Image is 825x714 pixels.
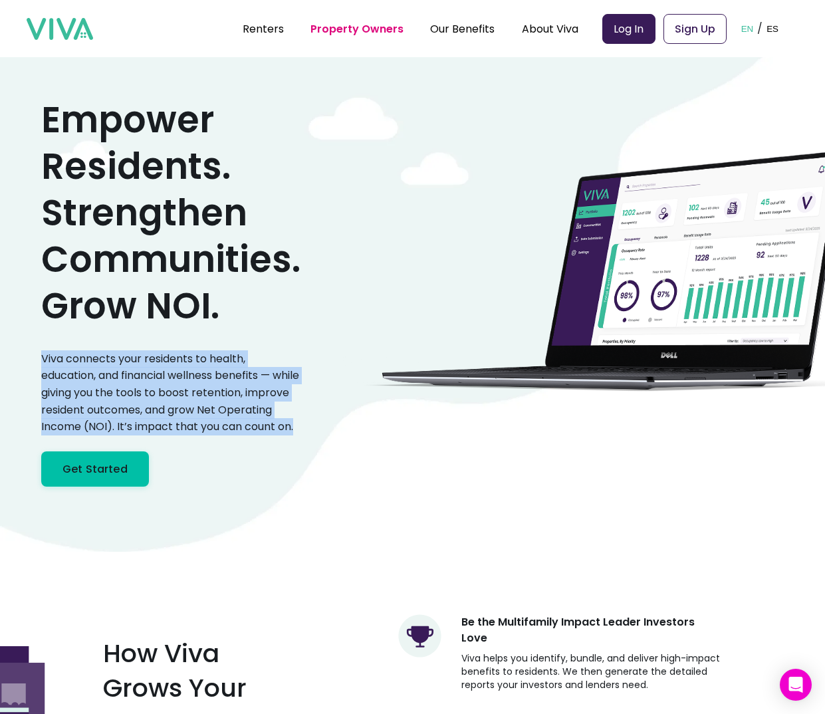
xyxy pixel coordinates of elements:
[41,451,149,487] a: Get Started
[522,12,578,45] div: About Viva
[310,21,404,37] a: Property Owners
[757,19,763,39] p: /
[663,14,727,44] a: Sign Up
[780,669,812,701] div: Open Intercom Messenger
[602,14,655,44] a: Log In
[461,652,722,691] p: Viva helps you identify, bundle, and deliver high-impact benefits to residents. We then generate ...
[763,8,782,49] button: ES
[737,8,758,49] button: EN
[41,96,300,329] h1: Empower Residents. Strengthen Communities. Grow NOI.
[27,18,93,41] img: viva
[243,21,284,37] a: Renters
[430,12,495,45] div: Our Benefits
[461,614,722,646] h3: Be the Multifamily Impact Leader Investors Love
[398,614,441,657] img: Trophy
[41,350,300,435] p: Viva connects your residents to health, education, and financial wellness benefits — while giving...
